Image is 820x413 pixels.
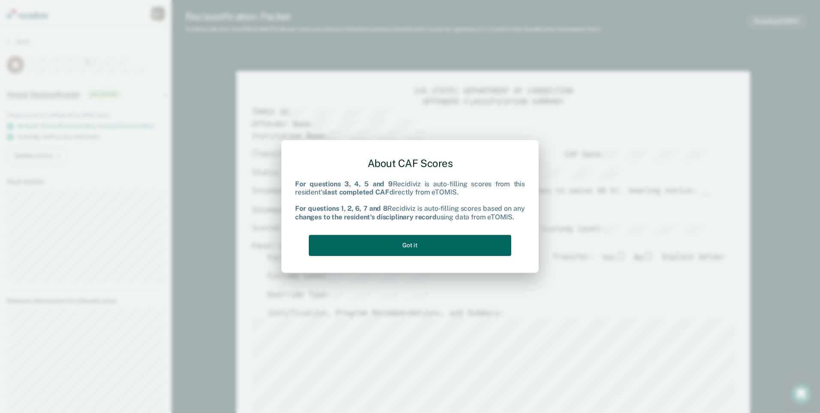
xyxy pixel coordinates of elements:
b: For questions 1, 2, 6, 7 and 8 [295,205,387,213]
b: changes to the resident's disciplinary record [295,213,437,221]
div: Recidiviz is auto-filling scores from this resident's directly from eTOMIS. Recidiviz is auto-fil... [295,180,525,221]
b: last completed CAF [325,188,389,196]
b: For questions 3, 4, 5 and 9 [295,180,393,188]
div: About CAF Scores [295,150,525,176]
button: Got it [309,235,511,256]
